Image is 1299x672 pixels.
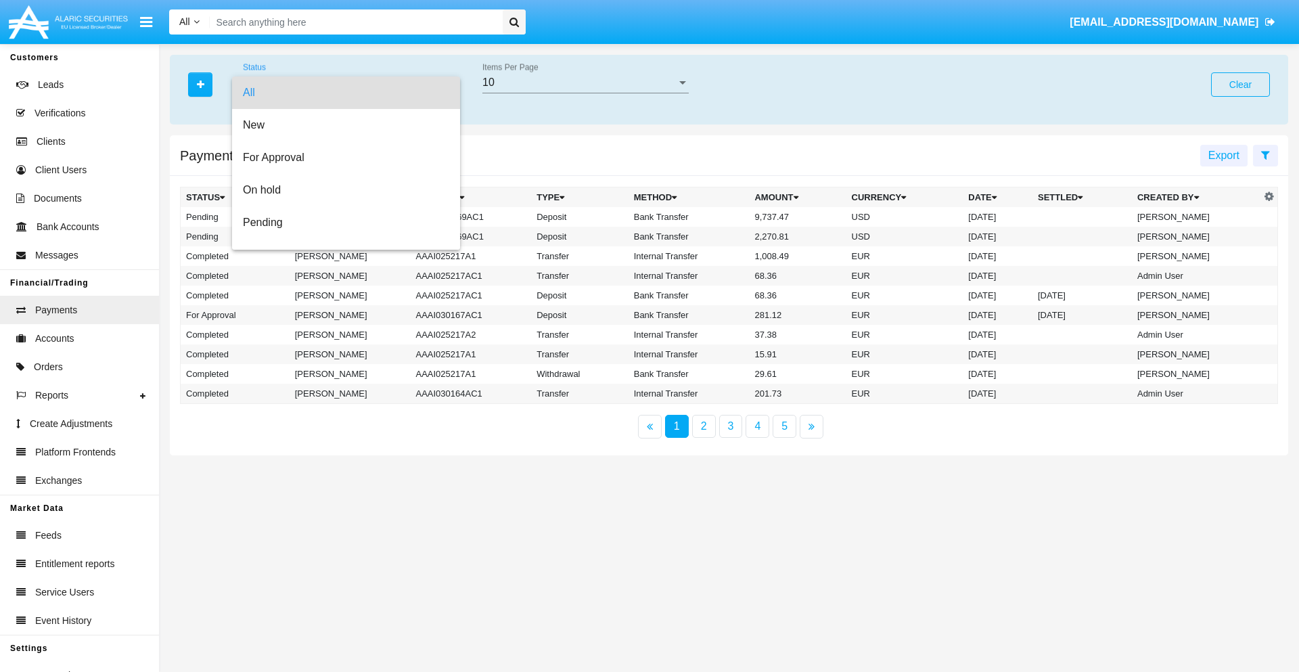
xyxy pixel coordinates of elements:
span: All [243,76,449,109]
span: Pending [243,206,449,239]
span: For Approval [243,141,449,174]
span: Rejected [243,239,449,271]
span: New [243,109,449,141]
span: On hold [243,174,449,206]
